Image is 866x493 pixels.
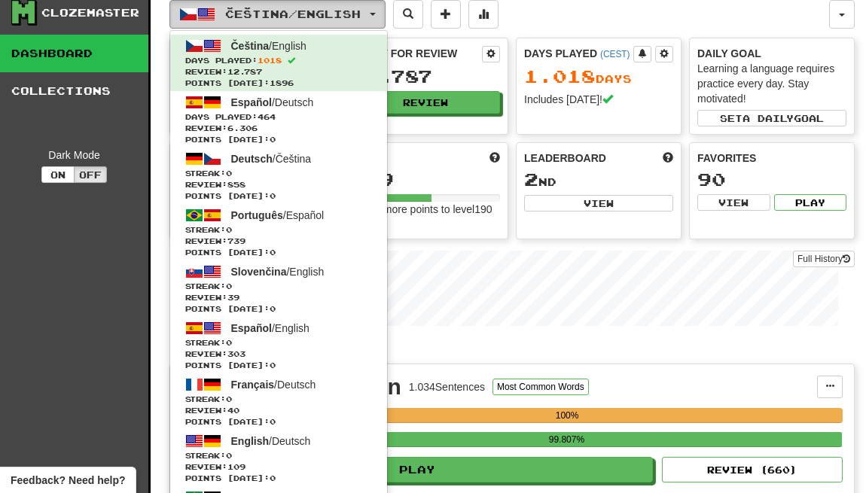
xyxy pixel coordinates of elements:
[524,92,673,107] div: Includes [DATE]!
[170,204,387,260] a: Português/EspañolStreak:0 Review:739Points [DATE]:0
[185,134,372,145] span: Points [DATE]: 0
[351,46,482,61] div: Ready for Review
[231,153,273,165] span: Deutsch
[170,148,387,204] a: Deutsch/ČeštinaStreak:0 Review:858Points [DATE]:0
[185,55,372,66] span: Days Played:
[291,408,843,423] div: 100%
[185,190,372,202] span: Points [DATE]: 0
[774,194,847,211] button: Play
[743,113,794,123] span: a daily
[258,112,276,121] span: 464
[231,435,270,447] span: English
[231,209,325,221] span: / Español
[524,65,596,87] span: 1.018
[226,451,232,460] span: 0
[41,5,139,20] div: Clozemaster
[181,457,653,482] button: Play
[185,66,372,78] span: Review: 12.787
[697,170,846,189] div: 90
[185,337,372,348] span: Streak:
[226,169,232,178] span: 0
[170,91,387,148] a: Español/DeutschDays Played:464 Review:6.306Points [DATE]:0
[225,8,361,20] span: Čeština / English
[185,405,372,416] span: Review: 40
[351,67,500,86] div: 12.787
[409,379,485,394] div: 1.034 Sentences
[185,168,372,179] span: Streak:
[663,151,673,166] span: This week in points, UTC
[662,457,843,482] button: Review (660)
[170,430,387,486] a: English/DeutschStreak:0 Review:109Points [DATE]:0
[185,450,372,461] span: Streak:
[170,260,387,317] a: Slovenčina/EnglishStreak:0 Review:39Points [DATE]:0
[231,96,314,108] span: / Deutsch
[231,379,275,391] span: Français
[185,461,372,473] span: Review: 109
[231,40,306,52] span: / English
[226,225,232,234] span: 0
[258,56,282,65] span: 1018
[74,166,107,183] button: Off
[169,341,855,356] p: In Progress
[185,179,372,190] span: Review: 858
[185,394,372,405] span: Streak:
[185,473,372,484] span: Points [DATE]: 0
[226,338,232,347] span: 0
[185,78,372,89] span: Points [DATE]: 1896
[524,46,633,61] div: Days Played
[226,281,232,291] span: 0
[351,170,500,189] div: 189
[524,151,606,166] span: Leaderboard
[170,317,387,373] a: Español/EnglishStreak:0 Review:303Points [DATE]:0
[697,110,846,126] button: Seta dailygoal
[185,236,372,247] span: Review: 739
[793,251,855,267] a: Full History
[185,348,372,360] span: Review: 303
[185,247,372,258] span: Points [DATE]: 0
[231,322,272,334] span: Español
[600,49,630,59] a: (CEST)
[489,151,500,166] span: Score more points to level up
[351,202,500,217] div: 40.491 more points to level 190
[524,169,538,190] span: 2
[291,432,841,447] div: 99.807%
[231,266,325,278] span: / English
[185,111,372,123] span: Days Played:
[185,303,372,315] span: Points [DATE]: 0
[170,373,387,430] a: Français/DeutschStreak:0 Review:40Points [DATE]:0
[697,46,846,61] div: Daily Goal
[697,61,846,106] div: Learning a language requires practice every day. Stay motivated!
[11,473,125,488] span: Open feedback widget
[524,67,673,87] div: Day s
[697,194,770,211] button: View
[231,209,283,221] span: Português
[170,35,387,91] a: Čeština/EnglishDays Played:1018 Review:12.787Points [DATE]:1896
[231,266,287,278] span: Slovenčina
[11,148,137,163] div: Dark Mode
[231,40,270,52] span: Čeština
[231,379,316,391] span: / Deutsch
[185,292,372,303] span: Review: 39
[185,281,372,292] span: Streak:
[185,123,372,134] span: Review: 6.306
[492,379,589,395] button: Most Common Words
[231,435,311,447] span: / Deutsch
[524,170,673,190] div: nd
[41,166,75,183] button: On
[697,151,846,166] div: Favorites
[231,322,310,334] span: / English
[524,195,673,212] button: View
[185,224,372,236] span: Streak:
[185,416,372,428] span: Points [DATE]: 0
[351,91,500,114] button: Review
[231,153,312,165] span: / Čeština
[231,96,272,108] span: Español
[226,394,232,403] span: 0
[185,360,372,371] span: Points [DATE]: 0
